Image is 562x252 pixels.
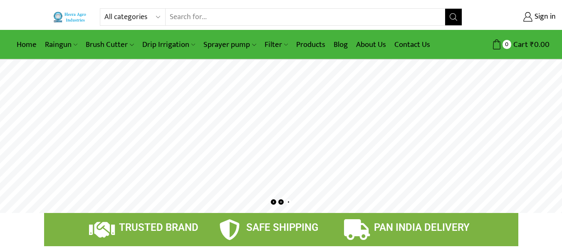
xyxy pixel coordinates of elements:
[532,12,556,22] span: Sign in
[530,38,550,51] bdi: 0.00
[199,35,260,54] a: Sprayer pump
[12,35,41,54] a: Home
[503,40,511,49] span: 0
[82,35,138,54] a: Brush Cutter
[511,39,528,50] span: Cart
[329,35,352,54] a: Blog
[445,9,462,25] button: Search button
[374,222,470,233] span: PAN INDIA DELIVERY
[470,37,550,52] a: 0 Cart ₹0.00
[530,38,534,51] span: ₹
[41,35,82,54] a: Raingun
[292,35,329,54] a: Products
[138,35,199,54] a: Drip Irrigation
[246,222,318,233] span: SAFE SHIPPING
[475,10,556,24] a: Sign in
[352,35,390,54] a: About Us
[119,222,198,233] span: TRUSTED BRAND
[166,9,445,25] input: Search for...
[260,35,292,54] a: Filter
[390,35,434,54] a: Contact Us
